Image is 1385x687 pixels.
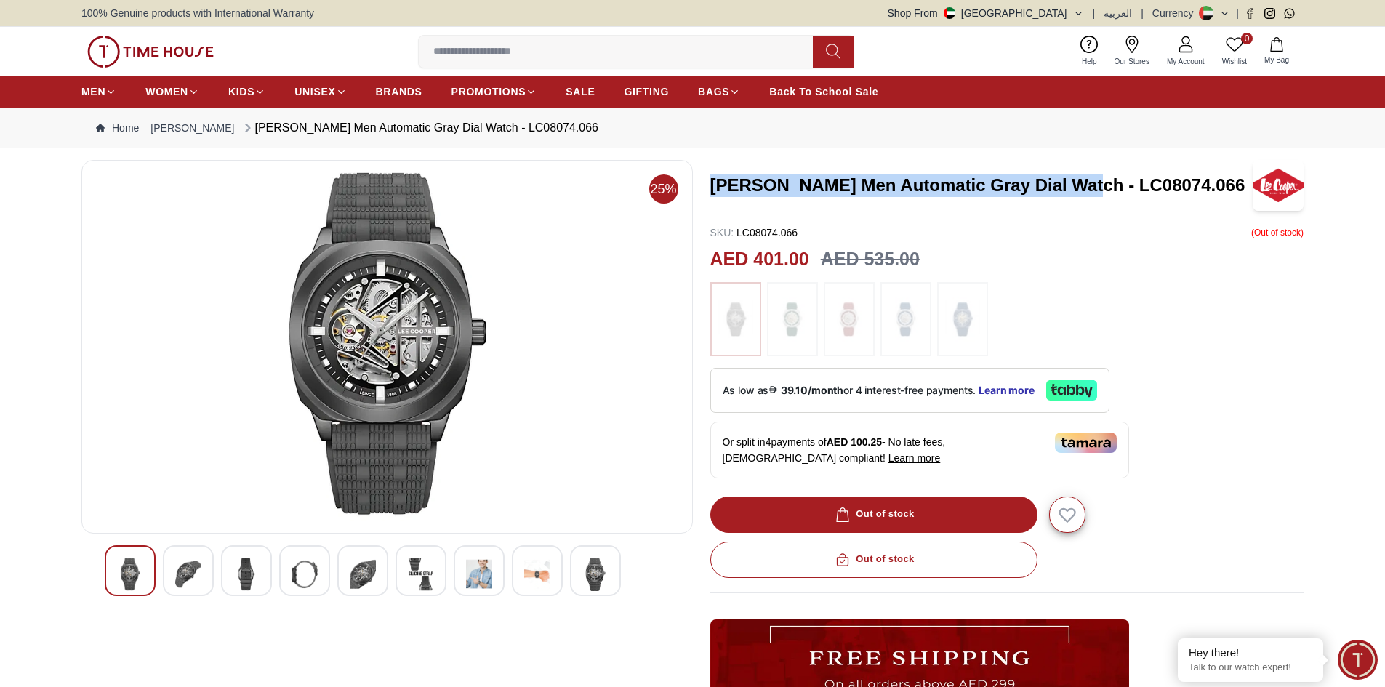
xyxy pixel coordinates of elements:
[649,174,678,204] span: 25%
[566,84,595,99] span: SALE
[294,84,335,99] span: UNISEX
[582,558,609,591] img: LEE COOPER Men Automatic Gray Dial Watch - LC08074.066
[698,84,729,99] span: BAGS
[821,246,920,273] h3: AED 535.00
[944,7,955,19] img: United Arab Emirates
[1253,160,1304,211] img: LEE COOPER Men Automatic Gray Dial Watch - LC08074.066
[294,79,346,105] a: UNISEX
[698,79,740,105] a: BAGS
[769,84,878,99] span: Back To School Sale
[1258,55,1295,65] span: My Bag
[376,84,422,99] span: BRANDS
[1104,6,1132,20] button: العربية
[94,172,681,521] img: LEE COOPER Men Automatic Gray Dial Watch - LC08074.066
[150,121,234,135] a: [PERSON_NAME]
[524,558,550,591] img: LEE COOPER Men Automatic Gray Dial Watch - LC08074.066
[1073,33,1106,70] a: Help
[175,558,201,591] img: LEE COOPER Men Automatic Gray Dial Watch - LC08074.066
[145,84,188,99] span: WOMEN
[831,289,867,349] img: ...
[1189,662,1312,674] p: Talk to our watch expert!
[718,289,754,349] img: ...
[1076,56,1103,67] span: Help
[350,558,376,591] img: LEE COOPER Men Automatic Gray Dial Watch - LC08074.066
[624,79,669,105] a: GIFTING
[827,436,882,448] span: AED 100.25
[1284,8,1295,19] a: Whatsapp
[376,79,422,105] a: BRANDS
[81,84,105,99] span: MEN
[1141,6,1144,20] span: |
[1264,8,1275,19] a: Instagram
[710,246,809,273] h2: AED 401.00
[81,108,1304,148] nav: Breadcrumb
[1106,33,1158,70] a: Our Stores
[1338,640,1378,680] div: Chat Widget
[1241,33,1253,44] span: 0
[1093,6,1096,20] span: |
[1245,8,1256,19] a: Facebook
[81,6,314,20] span: 100% Genuine products with International Warranty
[87,36,214,68] img: ...
[228,84,254,99] span: KIDS
[888,289,924,349] img: ...
[710,422,1129,478] div: Or split in 4 payments of - No late fees, [DEMOGRAPHIC_DATA] compliant!
[292,558,318,591] img: LEE COOPER Men Automatic Gray Dial Watch - LC08074.066
[944,289,981,349] img: ...
[1161,56,1211,67] span: My Account
[710,225,798,240] p: LC08074.066
[1236,6,1239,20] span: |
[451,79,537,105] a: PROMOTIONS
[769,79,878,105] a: Back To School Sale
[1251,225,1304,240] p: ( Out of stock )
[228,79,265,105] a: KIDS
[1256,34,1298,68] button: My Bag
[451,84,526,99] span: PROMOTIONS
[81,79,116,105] a: MEN
[1213,33,1256,70] a: 0Wishlist
[566,79,595,105] a: SALE
[466,558,492,591] img: LEE COOPER Men Automatic Gray Dial Watch - LC08074.066
[408,558,434,591] img: LEE COOPER Men Automatic Gray Dial Watch - LC08074.066
[117,558,143,591] img: LEE COOPER Men Automatic Gray Dial Watch - LC08074.066
[888,6,1084,20] button: Shop From[GEOGRAPHIC_DATA]
[624,84,669,99] span: GIFTING
[241,119,598,137] div: [PERSON_NAME] Men Automatic Gray Dial Watch - LC08074.066
[1152,6,1200,20] div: Currency
[710,174,1253,197] h3: [PERSON_NAME] Men Automatic Gray Dial Watch - LC08074.066
[888,452,941,464] span: Learn more
[1109,56,1155,67] span: Our Stores
[1216,56,1253,67] span: Wishlist
[774,289,811,349] img: ...
[233,558,260,591] img: LEE COOPER Men Automatic Gray Dial Watch - LC08074.066
[96,121,139,135] a: Home
[710,227,734,238] span: SKU :
[1055,433,1117,453] img: Tamara
[145,79,199,105] a: WOMEN
[1189,646,1312,660] div: Hey there!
